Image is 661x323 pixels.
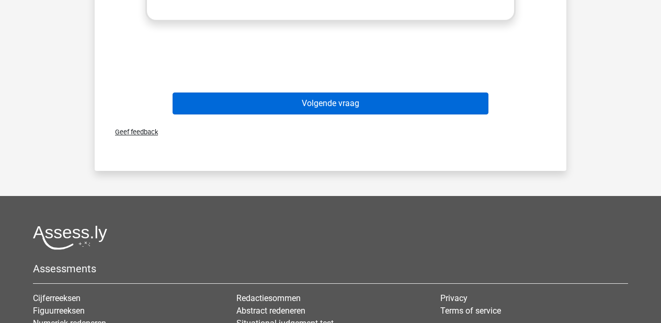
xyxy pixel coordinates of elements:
[33,225,107,250] img: Assessly logo
[107,128,158,136] span: Geef feedback
[440,306,501,316] a: Terms of service
[440,293,468,303] a: Privacy
[236,306,305,316] a: Abstract redeneren
[173,93,489,114] button: Volgende vraag
[33,262,628,275] h5: Assessments
[236,293,301,303] a: Redactiesommen
[33,293,81,303] a: Cijferreeksen
[33,306,85,316] a: Figuurreeksen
